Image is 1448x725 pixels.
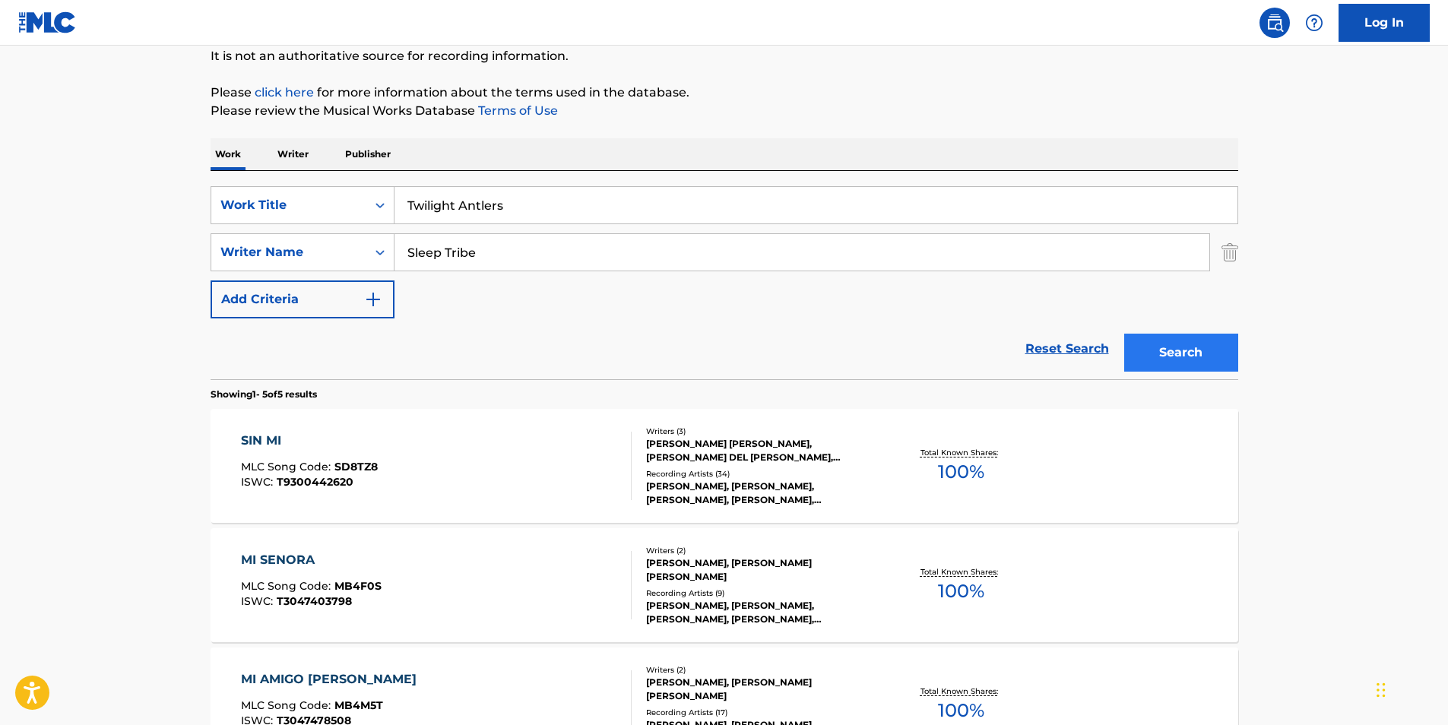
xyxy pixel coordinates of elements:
a: Log In [1339,4,1430,42]
button: Add Criteria [211,280,394,318]
img: MLC Logo [18,11,77,33]
span: MLC Song Code : [241,698,334,712]
div: Recording Artists ( 9 ) [646,587,876,599]
div: [PERSON_NAME], [PERSON_NAME] [PERSON_NAME] [646,556,876,584]
iframe: Chat Widget [1372,652,1448,725]
p: Showing 1 - 5 of 5 results [211,388,317,401]
a: SIN MIMLC Song Code:SD8TZ8ISWC:T9300442620Writers (3)[PERSON_NAME] [PERSON_NAME], [PERSON_NAME] D... [211,409,1238,523]
a: MI SENORAMLC Song Code:MB4F0SISWC:T3047403798Writers (2)[PERSON_NAME], [PERSON_NAME] [PERSON_NAME... [211,528,1238,642]
span: ISWC : [241,594,277,608]
div: [PERSON_NAME], [PERSON_NAME], [PERSON_NAME], [PERSON_NAME], [PERSON_NAME] [646,599,876,626]
div: Recording Artists ( 17 ) [646,707,876,718]
span: 100 % [938,578,984,605]
div: Help [1299,8,1329,38]
span: 100 % [938,458,984,486]
div: MI SENORA [241,551,382,569]
div: [PERSON_NAME], [PERSON_NAME] [PERSON_NAME] [646,676,876,703]
span: T3047403798 [277,594,352,608]
button: Search [1124,334,1238,372]
p: Total Known Shares: [920,566,1002,578]
span: MLC Song Code : [241,460,334,473]
p: Publisher [341,138,395,170]
p: It is not an authoritative source for recording information. [211,47,1238,65]
form: Search Form [211,186,1238,379]
div: MI AMIGO [PERSON_NAME] [241,670,424,689]
a: Terms of Use [475,103,558,118]
div: [PERSON_NAME], [PERSON_NAME], [PERSON_NAME], [PERSON_NAME], [PERSON_NAME] [646,480,876,507]
a: Reset Search [1018,332,1117,366]
div: Drag [1377,667,1386,713]
img: 9d2ae6d4665cec9f34b9.svg [364,290,382,309]
a: click here [255,85,314,100]
p: Total Known Shares: [920,447,1002,458]
span: MB4M5T [334,698,383,712]
div: Work Title [220,196,357,214]
span: MLC Song Code : [241,579,334,593]
span: 100 % [938,697,984,724]
p: Please review the Musical Works Database [211,102,1238,120]
img: search [1266,14,1284,32]
div: Writers ( 2 ) [646,545,876,556]
div: Writer Name [220,243,357,261]
span: MB4F0S [334,579,382,593]
p: Writer [273,138,313,170]
p: Work [211,138,246,170]
a: Public Search [1259,8,1290,38]
span: SD8TZ8 [334,460,378,473]
div: [PERSON_NAME] [PERSON_NAME], [PERSON_NAME] DEL [PERSON_NAME], [PERSON_NAME] [646,437,876,464]
div: Writers ( 3 ) [646,426,876,437]
span: ISWC : [241,475,277,489]
p: Total Known Shares: [920,685,1002,697]
img: Delete Criterion [1221,233,1238,271]
p: Please for more information about the terms used in the database. [211,84,1238,102]
div: Writers ( 2 ) [646,664,876,676]
div: Recording Artists ( 34 ) [646,468,876,480]
span: T9300442620 [277,475,353,489]
div: SIN MI [241,432,378,450]
img: help [1305,14,1323,32]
